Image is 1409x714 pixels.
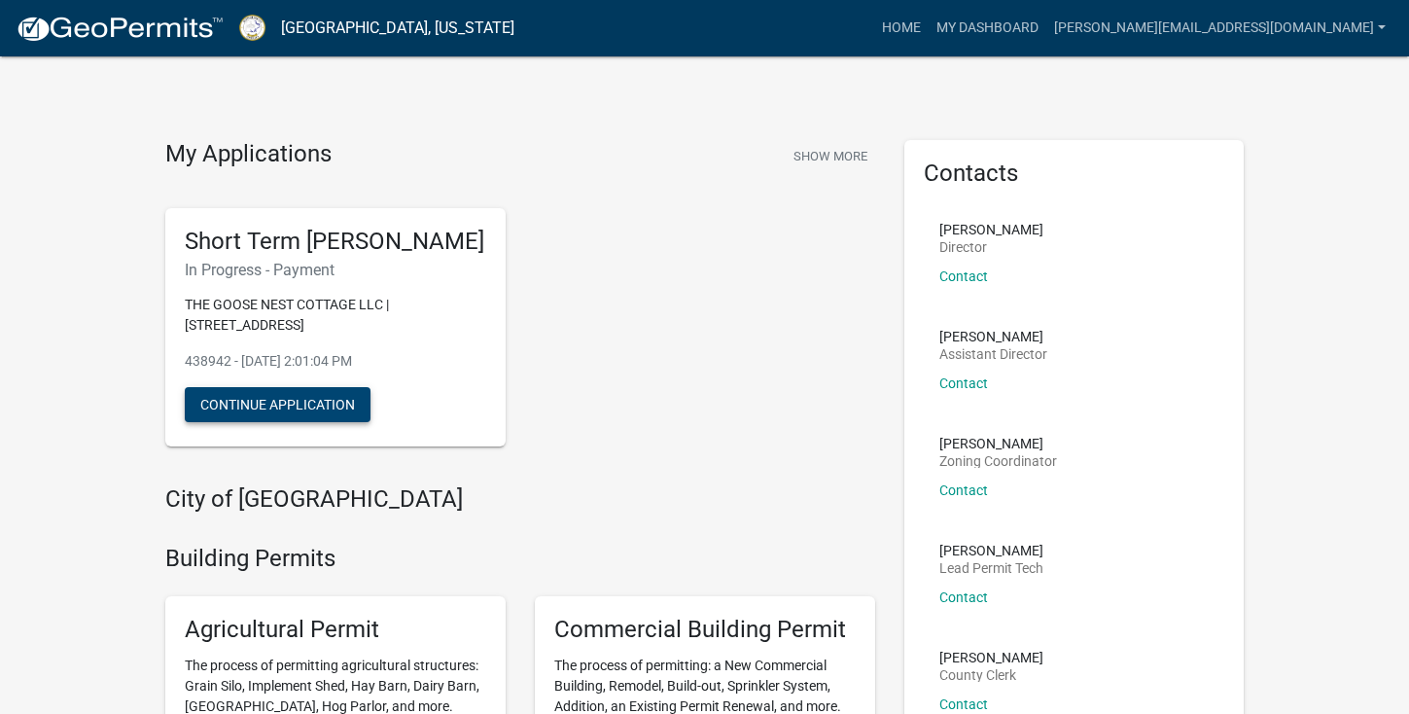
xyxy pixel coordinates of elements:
[185,387,370,422] button: Continue Application
[939,544,1043,557] p: [PERSON_NAME]
[939,240,1043,254] p: Director
[786,140,875,172] button: Show More
[939,437,1057,450] p: [PERSON_NAME]
[554,616,856,644] h5: Commercial Building Permit
[939,561,1043,575] p: Lead Permit Tech
[239,15,265,41] img: Putnam County, Georgia
[281,12,514,45] a: [GEOGRAPHIC_DATA], [US_STATE]
[165,545,875,573] h4: Building Permits
[185,295,486,336] p: THE GOOSE NEST COTTAGE LLC | [STREET_ADDRESS]
[939,347,1047,361] p: Assistant Director
[185,261,486,279] h6: In Progress - Payment
[185,616,486,644] h5: Agricultural Permit
[939,651,1043,664] p: [PERSON_NAME]
[185,351,486,372] p: 438942 - [DATE] 2:01:04 PM
[939,223,1043,236] p: [PERSON_NAME]
[185,228,486,256] h5: Short Term [PERSON_NAME]
[165,485,875,514] h4: City of [GEOGRAPHIC_DATA]
[1046,10,1393,47] a: [PERSON_NAME][EMAIL_ADDRESS][DOMAIN_NAME]
[939,330,1047,343] p: [PERSON_NAME]
[165,140,332,169] h4: My Applications
[939,696,988,712] a: Contact
[939,268,988,284] a: Contact
[924,160,1225,188] h5: Contacts
[929,10,1046,47] a: My Dashboard
[939,482,988,498] a: Contact
[874,10,929,47] a: Home
[939,668,1043,682] p: County Clerk
[939,454,1057,468] p: Zoning Coordinator
[939,375,988,391] a: Contact
[939,589,988,605] a: Contact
